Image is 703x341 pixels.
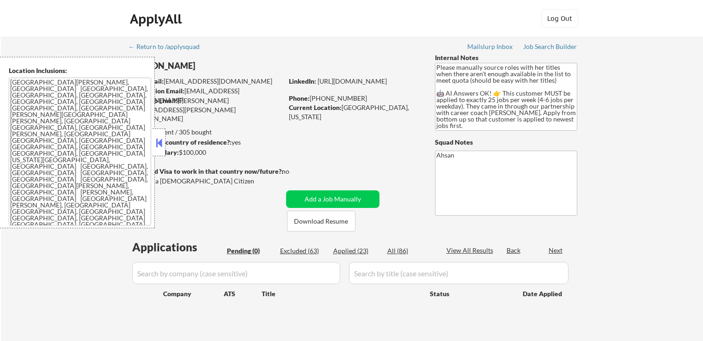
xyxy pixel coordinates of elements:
[227,246,273,256] div: Pending (0)
[467,43,513,50] div: Mailslurp Inbox
[286,190,379,208] button: Add a Job Manually
[132,262,340,284] input: Search by company (case sensitive)
[282,167,308,176] div: no
[129,167,283,175] strong: Will need Visa to work in that country now/future?:
[163,289,224,298] div: Company
[289,94,310,102] strong: Phone:
[349,262,569,284] input: Search by title (case sensitive)
[130,86,283,104] div: [EMAIL_ADDRESS][DOMAIN_NAME]
[523,289,563,298] div: Date Applied
[289,103,420,121] div: [GEOGRAPHIC_DATA], [US_STATE]
[523,43,577,50] div: Job Search Builder
[129,148,283,157] div: $100,000
[446,246,496,255] div: View All Results
[224,289,262,298] div: ATS
[430,285,509,302] div: Status
[262,289,421,298] div: Title
[130,77,283,86] div: [EMAIL_ADDRESS][DOMAIN_NAME]
[128,43,208,50] div: ← Return to /applysquad
[387,246,434,256] div: All (86)
[130,11,184,27] div: ApplyAll
[289,94,420,103] div: [PHONE_NUMBER]
[129,60,319,72] div: [PERSON_NAME]
[280,246,326,256] div: Excluded (63)
[129,96,283,123] div: [PERSON_NAME][EMAIL_ADDRESS][PERSON_NAME][DOMAIN_NAME]
[435,138,577,147] div: Squad Notes
[128,43,208,52] a: ← Return to /applysquad
[9,66,151,75] div: Location Inclusions:
[289,104,342,111] strong: Current Location:
[541,9,578,28] button: Log Out
[129,177,286,186] div: Yes, I am a [DEMOGRAPHIC_DATA] Citizen
[507,246,521,255] div: Back
[287,211,355,231] button: Download Resume
[333,246,379,256] div: Applied (23)
[129,138,280,147] div: yes
[129,128,283,137] div: 23 sent / 305 bought
[132,242,224,253] div: Applications
[318,77,387,85] a: [URL][DOMAIN_NAME]
[467,43,513,52] a: Mailslurp Inbox
[289,77,316,85] strong: LinkedIn:
[549,246,563,255] div: Next
[129,138,232,146] strong: Can work in country of residence?:
[523,43,577,52] a: Job Search Builder
[435,53,577,62] div: Internal Notes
